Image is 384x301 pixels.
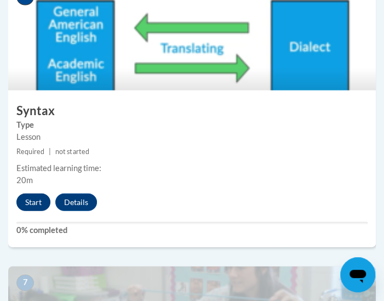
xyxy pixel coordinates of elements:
[16,119,368,131] label: Type
[16,147,44,156] span: Required
[16,275,34,291] span: 7
[8,103,376,120] h3: Syntax
[340,257,375,292] iframe: Button to launch messaging window
[55,147,89,156] span: not started
[55,194,97,211] button: Details
[16,175,33,185] span: 20m
[16,162,368,174] div: Estimated learning time:
[16,131,368,143] div: Lesson
[16,194,50,211] button: Start
[49,147,51,156] span: |
[16,224,368,236] label: 0% completed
